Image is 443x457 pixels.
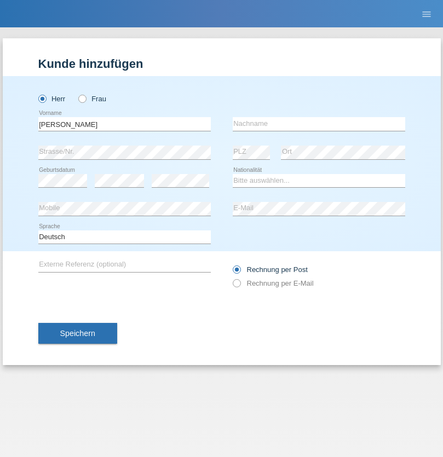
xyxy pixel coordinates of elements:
[60,329,95,338] span: Speichern
[78,95,85,102] input: Frau
[38,323,117,344] button: Speichern
[233,265,240,279] input: Rechnung per Post
[38,57,405,71] h1: Kunde hinzufügen
[416,10,438,17] a: menu
[78,95,106,103] label: Frau
[38,95,45,102] input: Herr
[233,279,314,287] label: Rechnung per E-Mail
[233,265,308,274] label: Rechnung per Post
[38,95,66,103] label: Herr
[233,279,240,293] input: Rechnung per E-Mail
[421,9,432,20] i: menu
